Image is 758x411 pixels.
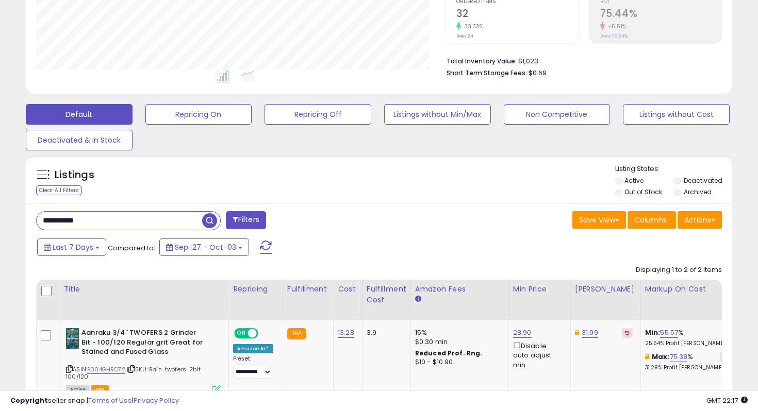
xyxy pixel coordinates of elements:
[684,176,722,185] label: Deactivated
[447,68,527,77] b: Short Term Storage Fees:
[456,33,473,39] small: Prev: 24
[513,340,563,370] div: Disable auto adjust min
[415,349,483,357] b: Reduced Prof. Rng.
[415,284,504,295] div: Amazon Fees
[645,352,731,371] div: %
[367,284,406,305] div: Fulfillment Cost
[447,57,517,65] b: Total Inventory Value:
[634,215,667,225] span: Columns
[456,8,578,22] h2: 32
[624,187,662,196] label: Out of Stock
[582,328,598,338] a: 31.99
[678,211,722,229] button: Actions
[287,284,329,295] div: Fulfillment
[63,284,224,295] div: Title
[134,396,179,405] a: Privacy Policy
[706,396,748,405] span: 2025-10-11 22:17 GMT
[575,284,636,295] div: [PERSON_NAME]
[66,328,79,349] img: 51DVDYy9WhL._SL40_.jpg
[108,243,155,253] span: Compared to:
[660,328,678,338] a: 55.57
[26,130,133,150] button: Deactivated & In Stock
[415,328,501,337] div: 15%
[36,185,82,195] div: Clear All Filters
[66,365,204,381] span: | SKU: Rain-twofers-2bit-100/120
[233,344,273,353] div: Amazon AI *
[88,396,132,405] a: Terms of Use
[235,329,248,338] span: ON
[670,352,688,362] a: 75.38
[645,328,661,337] b: Min:
[367,328,403,337] div: 3.9
[37,238,106,256] button: Last 7 Days
[159,238,249,256] button: Sep-27 - Oct-03
[645,284,734,295] div: Markup on Cost
[10,396,48,405] strong: Copyright
[175,242,236,252] span: Sep-27 - Oct-03
[513,284,566,295] div: Min Price
[645,364,731,371] p: 31.29% Profit [PERSON_NAME]
[53,242,93,252] span: Last 7 Days
[233,284,278,295] div: Repricing
[226,211,266,229] button: Filters
[461,23,483,30] small: 33.33%
[652,352,670,362] b: Max:
[145,104,252,125] button: Repricing On
[415,358,501,367] div: $10 - $10.90
[415,295,421,304] small: Amazon Fees.
[513,328,532,338] a: 28.90
[640,280,738,320] th: The percentage added to the cost of goods (COGS) that forms the calculator for Min & Max prices.
[600,33,628,39] small: Prev: 79.84%
[447,54,714,66] li: $1,023
[384,104,491,125] button: Listings without Min/Max
[287,328,306,339] small: FBA
[504,104,611,125] button: Non Competitive
[628,211,676,229] button: Columns
[87,365,125,374] a: B004GHRC72
[645,340,731,347] p: 25.54% Profit [PERSON_NAME]
[233,355,275,379] div: Preset:
[600,8,721,22] h2: 75.44%
[636,265,722,275] div: Displaying 1 to 2 of 2 items
[66,328,221,393] div: ASIN:
[572,211,626,229] button: Save View
[10,396,179,406] div: seller snap | |
[338,328,354,338] a: 13.28
[605,23,627,30] small: -5.51%
[81,328,207,359] b: Aanraku 3/4" TWOFERS 2 Grinder Bit - 100/120 Regular grit Great for Stained and Fused Glass
[684,187,712,196] label: Archived
[338,284,358,295] div: Cost
[257,329,273,338] span: OFF
[529,68,547,78] span: $0.69
[26,104,133,125] button: Default
[415,337,501,347] div: $0.30 min
[55,168,94,182] h5: Listings
[645,328,731,347] div: %
[623,104,730,125] button: Listings without Cost
[624,176,644,185] label: Active
[265,104,371,125] button: Repricing Off
[615,164,733,174] p: Listing States:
